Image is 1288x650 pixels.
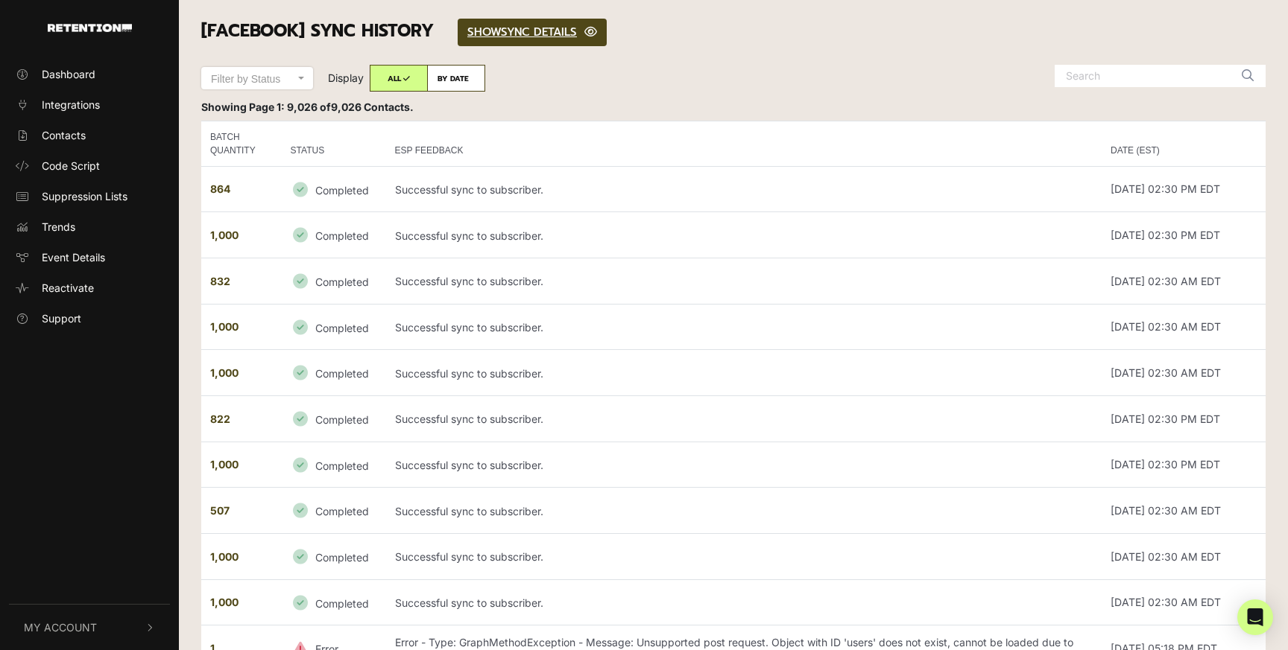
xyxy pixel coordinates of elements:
small: Completed [315,551,369,564]
div: Open Intercom Messenger [1237,599,1273,635]
button: My Account [9,605,170,650]
td: [DATE] 02:30 PM EDT [1102,166,1266,212]
strong: 832 [210,275,230,287]
small: Completed [315,321,369,334]
span: Suppression Lists [42,188,127,204]
span: My Account [24,619,97,635]
small: Completed [315,183,369,196]
strong: 507 [210,504,230,517]
a: Dashboard [9,62,170,86]
span: Trends [42,219,75,235]
strong: 1,000 [210,596,239,608]
p: Successful sync to subscriber. [395,597,543,610]
p: Successful sync to subscriber. [395,506,543,518]
strong: 1,000 [210,550,239,563]
span: Filter by Status [211,73,280,85]
strong: 1,000 [210,366,239,379]
p: Successful sync to subscriber. [395,368,543,380]
p: Successful sync to subscriber. [395,459,543,472]
td: [DATE] 02:30 AM EDT [1102,488,1266,534]
span: 9,026 Contacts. [331,101,414,113]
a: Integrations [9,92,170,117]
strong: 1,000 [210,458,239,471]
p: Successful sync to subscriber. [395,322,543,334]
p: Successful sync to subscriber. [395,230,543,243]
span: Integrations [42,97,100,112]
a: Support [9,306,170,331]
strong: 1,000 [210,320,239,333]
small: Completed [315,505,369,517]
a: Event Details [9,245,170,270]
input: Search [1055,65,1234,87]
p: Successful sync to subscriber. [395,551,543,564]
a: Code Script [9,153,170,178]
td: [DATE] 02:30 PM EDT [1102,395,1266,442]
span: Contacts [42,127,86,143]
strong: 864 [210,182,230,195]
td: [DATE] 02:30 AM EDT [1102,579,1266,625]
p: Successful sync to subscriber. [395,184,543,197]
small: Completed [315,459,369,471]
th: DATE (EST) [1102,121,1266,166]
small: Completed [315,229,369,242]
small: Completed [315,596,369,609]
td: [DATE] 02:30 AM EDT [1102,533,1266,579]
label: BY DATE [427,65,485,92]
label: ALL [370,65,428,92]
span: SHOW [467,24,501,40]
th: BATCH QUANTITY [201,121,282,166]
span: [Facebook] SYNC HISTORY [201,18,434,44]
span: Code Script [42,158,100,173]
a: Reactivate [9,275,170,300]
span: Reactivate [42,280,94,296]
th: STATUS [282,121,386,166]
span: Dashboard [42,66,95,82]
span: Display [328,71,364,84]
small: Completed [315,367,369,380]
strong: 1,000 [210,229,239,241]
img: Retention.com [48,24,132,32]
td: [DATE] 02:30 AM EDT [1102,304,1266,350]
span: Support [42,310,81,326]
td: [DATE] 02:30 AM EDT [1102,350,1266,396]
p: Successful sync to subscriber. [395,413,543,426]
small: Completed [315,275,369,288]
th: ESP FEEDBACK [386,121,1102,166]
strong: 822 [210,412,230,425]
td: [DATE] 02:30 PM EDT [1102,212,1266,258]
td: [DATE] 02:30 AM EDT [1102,258,1266,304]
p: Successful sync to subscriber. [395,275,543,288]
a: SHOWSYNC DETAILS [458,19,607,46]
td: [DATE] 02:30 PM EDT [1102,442,1266,488]
a: Trends [9,214,170,239]
a: Contacts [9,123,170,147]
span: Event Details [42,249,105,265]
small: Completed [315,413,369,426]
strong: Showing Page 1: 9,026 of [201,101,414,113]
a: Suppression Lists [9,184,170,208]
